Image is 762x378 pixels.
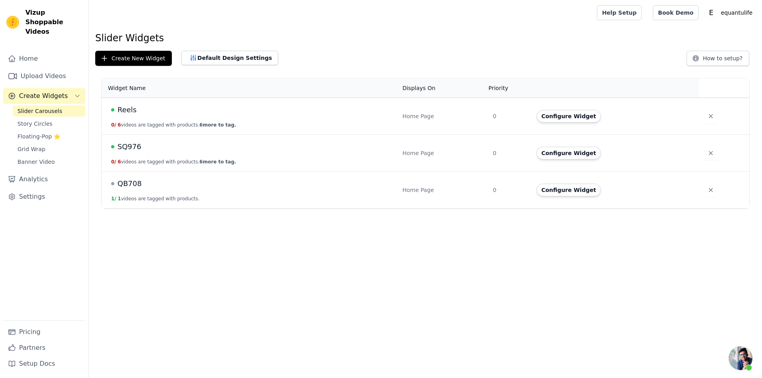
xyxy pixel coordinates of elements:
img: Vizup [6,16,19,29]
span: Create Widgets [19,91,68,101]
button: 0/ 6videos are tagged with products.6more to tag. [111,122,236,128]
a: Upload Videos [3,68,85,84]
button: Delete widget [704,146,718,160]
button: Configure Widget [537,184,601,196]
span: 6 [118,159,121,165]
span: Vizup Shoppable Videos [25,8,82,36]
button: 0/ 6videos are tagged with products.6more to tag. [111,159,236,165]
a: Floating-Pop ⭐ [13,131,85,142]
a: Slider Carousels [13,106,85,117]
span: Draft Status [111,182,114,185]
button: Configure Widget [537,147,601,159]
div: Home Page [402,149,483,157]
a: Partners [3,340,85,356]
span: Slider Carousels [17,107,62,115]
button: Delete widget [704,109,718,123]
td: 0 [488,98,532,135]
span: 1 [118,196,121,201]
span: 6 more to tag. [200,159,236,165]
th: Widget Name [102,79,398,98]
a: Settings [3,189,85,205]
button: Default Design Settings [181,51,278,65]
span: 1 / [111,196,116,201]
button: Configure Widget [537,110,601,123]
td: 0 [488,172,532,209]
text: E [709,9,714,17]
a: Grid Wrap [13,144,85,155]
a: How to setup? [687,56,749,64]
th: Priority [488,79,532,98]
a: Pricing [3,324,85,340]
td: 0 [488,135,532,172]
div: Home Page [402,186,483,194]
span: 0 / [111,122,116,128]
span: 6 more to tag. [200,122,236,128]
button: Delete widget [704,183,718,197]
button: E equantulife [705,6,756,20]
span: Banner Video [17,158,55,166]
div: Home Page [402,112,483,120]
span: Grid Wrap [17,145,45,153]
button: 1/ 1videos are tagged with products. [111,196,200,202]
span: QB708 [117,178,142,189]
a: Help Setup [597,5,642,20]
a: Home [3,51,85,67]
a: Analytics [3,171,85,187]
span: 0 / [111,159,116,165]
span: Reels [117,104,137,115]
span: Live Published [111,145,114,148]
a: Setup Docs [3,356,85,372]
th: Displays On [398,79,488,98]
a: Open chat [729,346,752,370]
button: How to setup? [687,51,749,66]
span: 6 [118,122,121,128]
span: SQ976 [117,141,141,152]
span: Floating-Pop ⭐ [17,132,60,140]
span: Live Published [111,108,114,111]
h1: Slider Widgets [95,32,756,44]
button: Create New Widget [95,51,172,66]
p: equantulife [718,6,756,20]
a: Book Demo [653,5,698,20]
span: Story Circles [17,120,52,128]
a: Banner Video [13,156,85,167]
a: Story Circles [13,118,85,129]
button: Create Widgets [3,88,85,104]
